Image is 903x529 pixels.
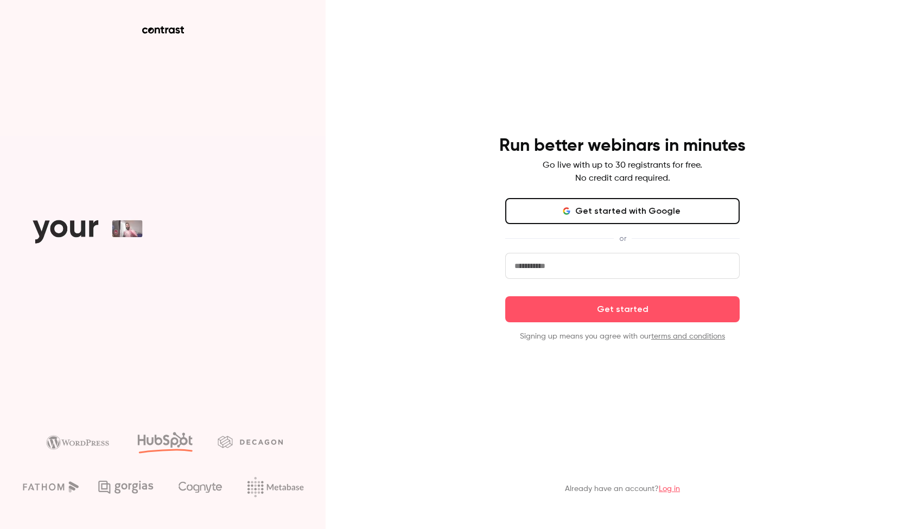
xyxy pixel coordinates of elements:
h4: Run better webinars in minutes [499,135,746,157]
a: Log in [659,485,680,493]
img: decagon [218,436,283,448]
p: Already have an account? [565,483,680,494]
button: Get started [505,296,740,322]
button: Get started with Google [505,198,740,224]
p: Signing up means you agree with our [505,331,740,342]
p: Go live with up to 30 registrants for free. No credit card required. [543,159,702,185]
span: or [614,233,632,244]
a: terms and conditions [651,333,725,340]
